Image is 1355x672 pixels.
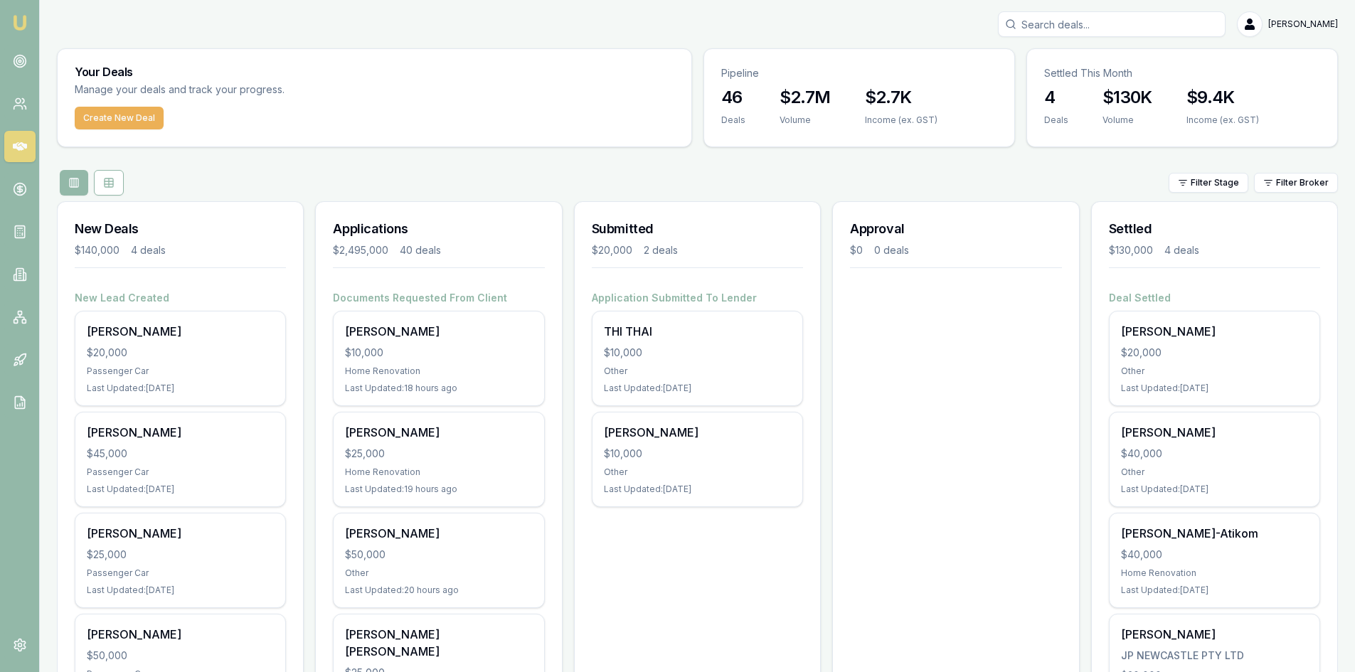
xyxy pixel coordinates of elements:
div: 0 deals [874,243,909,257]
button: Create New Deal [75,107,164,129]
div: Other [604,466,791,478]
div: Volume [1102,114,1152,126]
div: $45,000 [87,447,274,461]
div: [PERSON_NAME] [PERSON_NAME] [345,626,532,660]
span: Filter Broker [1276,177,1329,188]
div: $0 [850,243,863,257]
div: Volume [780,114,831,126]
div: [PERSON_NAME] [87,323,274,340]
div: $10,000 [604,346,791,360]
h4: Deal Settled [1109,291,1320,305]
div: $10,000 [604,447,791,461]
div: [PERSON_NAME] [604,424,791,441]
div: Last Updated: [DATE] [604,383,791,394]
div: Last Updated: [DATE] [1121,484,1308,495]
div: [PERSON_NAME] [345,323,532,340]
h3: Submitted [592,219,803,239]
div: [PERSON_NAME] [1121,323,1308,340]
div: 4 deals [1164,243,1199,257]
div: [PERSON_NAME] [1121,626,1308,643]
h3: $2.7K [865,86,937,109]
h3: New Deals [75,219,286,239]
p: Pipeline [721,66,997,80]
div: [PERSON_NAME] [87,424,274,441]
div: Last Updated: [DATE] [1121,585,1308,596]
h4: Documents Requested From Client [333,291,544,305]
div: Last Updated: [DATE] [604,484,791,495]
h3: Applications [333,219,544,239]
div: Other [1121,466,1308,478]
div: Last Updated: 20 hours ago [345,585,532,596]
div: $50,000 [87,649,274,663]
div: Other [345,567,532,579]
h4: Application Submitted To Lender [592,291,803,305]
div: $20,000 [592,243,632,257]
h3: 46 [721,86,745,109]
div: $20,000 [1121,346,1308,360]
div: 2 deals [644,243,678,257]
div: $25,000 [345,447,532,461]
h3: Approval [850,219,1061,239]
input: Search deals [998,11,1226,37]
div: Last Updated: [DATE] [1121,383,1308,394]
div: 40 deals [400,243,441,257]
div: Home Renovation [345,366,532,377]
div: Last Updated: [DATE] [87,383,274,394]
span: [PERSON_NAME] [1268,18,1338,30]
div: Last Updated: 18 hours ago [345,383,532,394]
div: $40,000 [1121,548,1308,562]
div: Passenger Car [87,366,274,377]
div: Last Updated: [DATE] [87,585,274,596]
p: Manage your deals and track your progress. [75,82,439,98]
div: THI THAI [604,323,791,340]
h3: 4 [1044,86,1068,109]
div: Deals [721,114,745,126]
div: Home Renovation [1121,567,1308,579]
div: [PERSON_NAME] [345,424,532,441]
div: Passenger Car [87,567,274,579]
span: Filter Stage [1191,177,1239,188]
div: $2,495,000 [333,243,388,257]
div: Home Renovation [345,466,532,478]
button: Filter Broker [1254,173,1338,193]
div: 4 deals [131,243,166,257]
div: $50,000 [345,548,532,562]
div: Other [1121,366,1308,377]
div: Other [604,366,791,377]
div: [PERSON_NAME] [87,525,274,542]
div: Income (ex. GST) [865,114,937,126]
div: [PERSON_NAME] [87,626,274,643]
h3: Settled [1109,219,1320,239]
div: [PERSON_NAME] [345,525,532,542]
div: $10,000 [345,346,532,360]
div: Income (ex. GST) [1186,114,1259,126]
div: Last Updated: [DATE] [87,484,274,495]
h4: New Lead Created [75,291,286,305]
h3: $130K [1102,86,1152,109]
div: [PERSON_NAME]-Atikom [1121,525,1308,542]
h3: Your Deals [75,66,674,78]
div: $140,000 [75,243,119,257]
div: [PERSON_NAME] [1121,424,1308,441]
p: Settled This Month [1044,66,1320,80]
div: Deals [1044,114,1068,126]
div: Passenger Car [87,466,274,478]
div: JP NEWCASTLE PTY LTD [1121,649,1308,663]
h3: $2.7M [780,86,831,109]
div: $130,000 [1109,243,1153,257]
div: $20,000 [87,346,274,360]
h3: $9.4K [1186,86,1259,109]
div: $25,000 [87,548,274,562]
div: $40,000 [1121,447,1308,461]
img: emu-icon-u.png [11,14,28,31]
div: Last Updated: 19 hours ago [345,484,532,495]
button: Filter Stage [1169,173,1248,193]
